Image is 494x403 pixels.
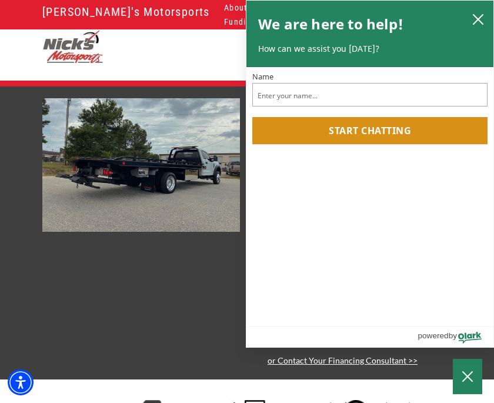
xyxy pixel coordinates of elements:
[8,369,34,395] div: Accessibility Menu
[252,73,488,81] label: Name
[449,328,457,343] span: by
[42,2,210,22] a: [PERSON_NAME]'s Motorsports
[252,83,488,106] input: Name
[252,117,488,144] button: Start chatting
[453,359,482,394] button: Close Chatbox
[469,11,488,27] button: close chatbox
[42,159,240,169] a: Fast and Friendly Equipment Financing - open in a new tab
[418,327,493,347] a: Powered by Olark - open in a new tab
[42,98,240,232] img: Fast and Friendly Equipment Financing
[258,12,403,36] h2: We are here to help!
[42,31,103,63] img: logo
[258,43,482,55] p: How can we assist you [DATE]?
[418,328,448,343] span: powered
[268,355,418,365] a: or Contact Your Financing Consultant >>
